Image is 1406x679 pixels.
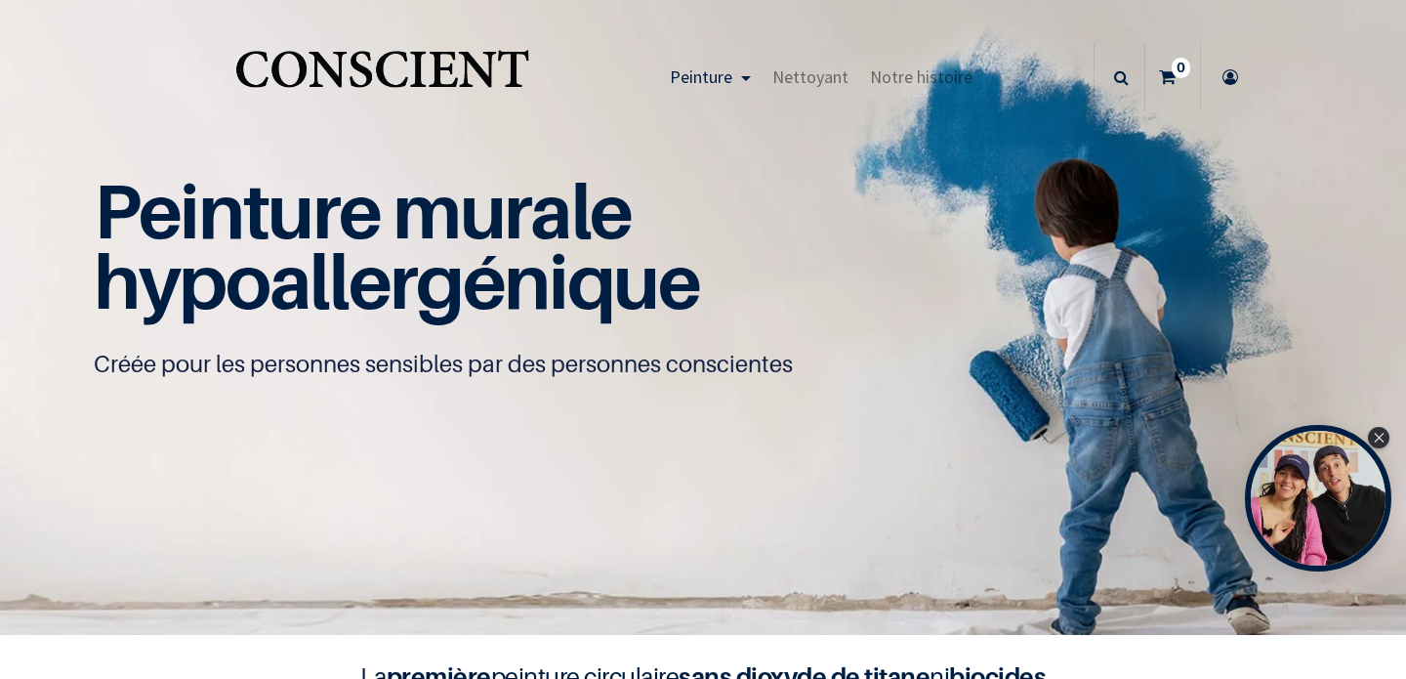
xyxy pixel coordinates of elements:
[94,235,700,326] span: hypoallergénique
[1145,43,1200,111] a: 0
[1368,427,1389,448] div: Close Tolstoy widget
[94,165,632,256] span: Peinture murale
[231,39,533,116] a: Logo of Conscient
[870,65,972,88] span: Notre histoire
[94,349,1312,380] p: Créée pour les personnes sensibles par des personnes conscientes
[1245,425,1391,572] div: Open Tolstoy
[1305,553,1397,645] iframe: Tidio Chat
[772,65,848,88] span: Nettoyant
[659,43,762,111] a: Peinture
[1245,425,1391,572] div: Tolstoy bubble widget
[1172,58,1190,77] sup: 0
[1245,425,1391,572] div: Open Tolstoy widget
[670,65,732,88] span: Peinture
[231,39,533,116] img: Conscient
